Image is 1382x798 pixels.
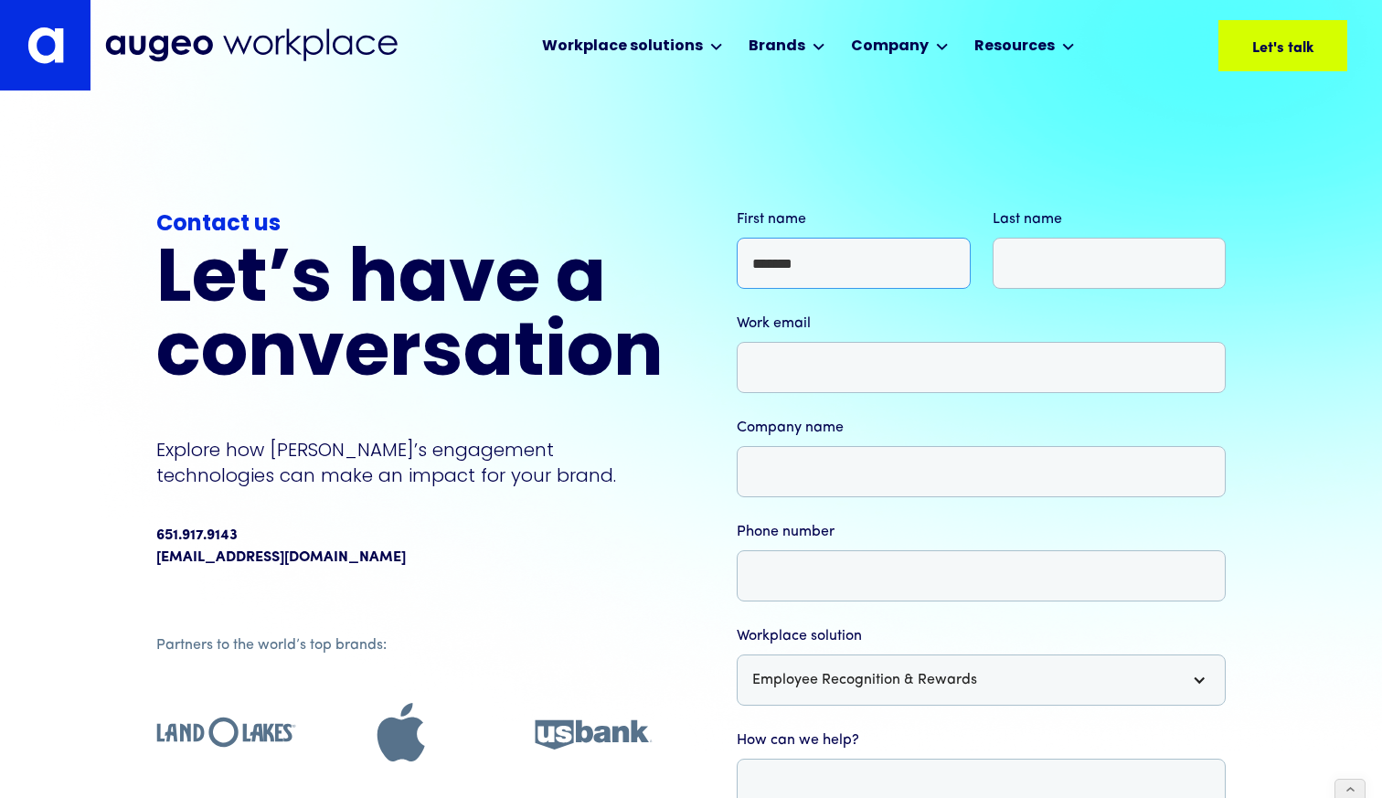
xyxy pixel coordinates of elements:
[542,36,703,58] div: Workplace solutions
[27,27,64,64] img: Augeo's "a" monogram decorative logo in white.
[737,654,1226,706] div: Employee Recognition & Rewards
[851,36,929,58] div: Company
[737,313,1226,335] label: Work email
[156,634,664,656] div: Partners to the world’s top brands:
[737,625,1226,647] label: Workplace solution
[1218,20,1347,71] a: Let's talk
[156,208,664,241] div: Contact us
[156,547,406,569] a: [EMAIL_ADDRESS][DOMAIN_NAME]
[737,521,1226,543] label: Phone number
[156,245,664,393] h2: Let’s have a conversation
[737,729,1226,751] label: How can we help?
[974,36,1055,58] div: Resources
[737,417,1226,439] label: Company name
[737,208,971,230] label: First name
[156,437,664,488] p: Explore how [PERSON_NAME]’s engagement technologies can make an impact for your brand.
[156,525,238,547] div: 651.917.9143
[752,669,977,691] div: Employee Recognition & Rewards
[105,28,398,62] img: Augeo Workplace business unit full logo in mignight blue.
[749,36,805,58] div: Brands
[993,208,1227,230] label: Last name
